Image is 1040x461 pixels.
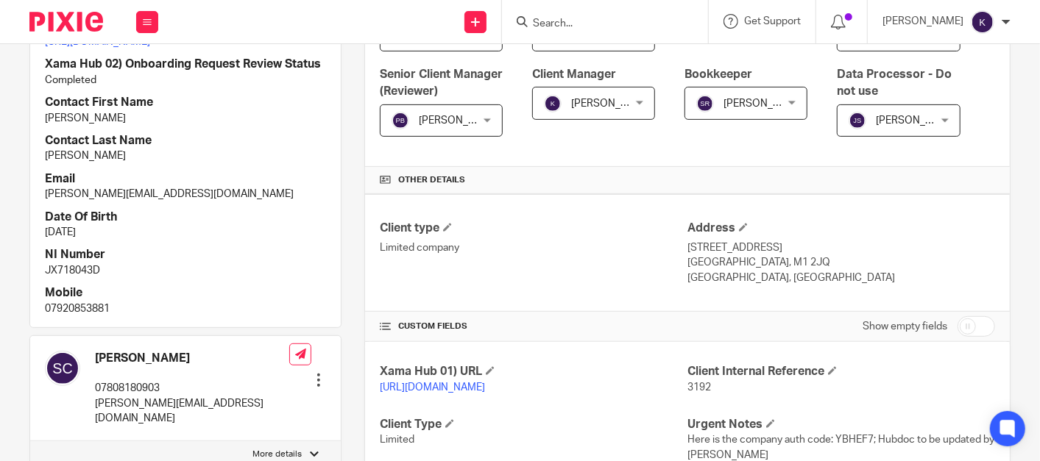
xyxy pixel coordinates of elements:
a: [URL][DOMAIN_NAME] [380,382,485,393]
p: JX718043D [45,263,326,278]
h4: Xama Hub 01) URL [380,364,687,379]
span: Limited [380,435,414,445]
p: [PERSON_NAME] [45,149,326,163]
h4: Urgent Notes [687,417,995,432]
p: [DATE] [45,225,326,240]
p: [STREET_ADDRESS] [687,240,995,255]
p: [GEOGRAPHIC_DATA], [GEOGRAPHIC_DATA] [687,271,995,285]
h4: Xama Hub 02) Onboarding Request Review Status [45,57,326,72]
span: [PERSON_NAME] [571,99,652,109]
h4: NI Number [45,247,326,262]
span: Data Processor - Do not use [837,68,952,97]
h4: Client Type [380,417,687,432]
p: [PERSON_NAME][EMAIL_ADDRESS][DOMAIN_NAME] [45,187,326,201]
span: Senior Client Manager (Reviewer) [380,68,503,97]
p: [PERSON_NAME][EMAIL_ADDRESS][DOMAIN_NAME] [95,396,289,426]
h4: Address [687,221,995,236]
input: Search [531,18,664,31]
span: Here is the company auth code: YBHEF7; Hubdoc to be updated by [PERSON_NAME] [687,435,994,460]
h4: Date Of Birth [45,210,326,225]
h4: Client Internal Reference [687,364,995,379]
img: svg%3E [392,112,409,129]
img: svg%3E [849,112,866,129]
span: [PERSON_NAME] [724,99,804,109]
h4: Client type [380,221,687,236]
p: Limited company [380,240,687,255]
h4: [PERSON_NAME] [95,351,289,366]
span: Get Support [744,16,801,26]
p: 07808180903 [95,381,289,396]
span: Bookkeeper [685,68,752,80]
h4: Mobile [45,285,326,301]
p: 07920853881 [45,301,326,316]
span: Other details [398,174,465,186]
label: Show empty fields [863,319,947,334]
span: Client Manager [532,68,616,80]
img: svg%3E [971,10,994,34]
p: [PERSON_NAME] [45,111,326,126]
p: [GEOGRAPHIC_DATA], M1 2JQ [687,255,995,270]
h4: Contact Last Name [45,133,326,149]
img: svg%3E [544,95,562,112]
span: [PERSON_NAME] [419,115,500,126]
img: svg%3E [696,95,714,112]
p: Completed [45,73,326,87]
img: Pixie [29,12,103,32]
h4: CUSTOM FIELDS [380,321,687,332]
p: More details [253,449,303,460]
h4: Contact First Name [45,95,326,110]
span: 3192 [687,382,711,393]
p: [PERSON_NAME] [882,14,963,29]
img: svg%3E [45,351,80,386]
h4: Email [45,171,326,187]
span: [PERSON_NAME] [876,115,957,126]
